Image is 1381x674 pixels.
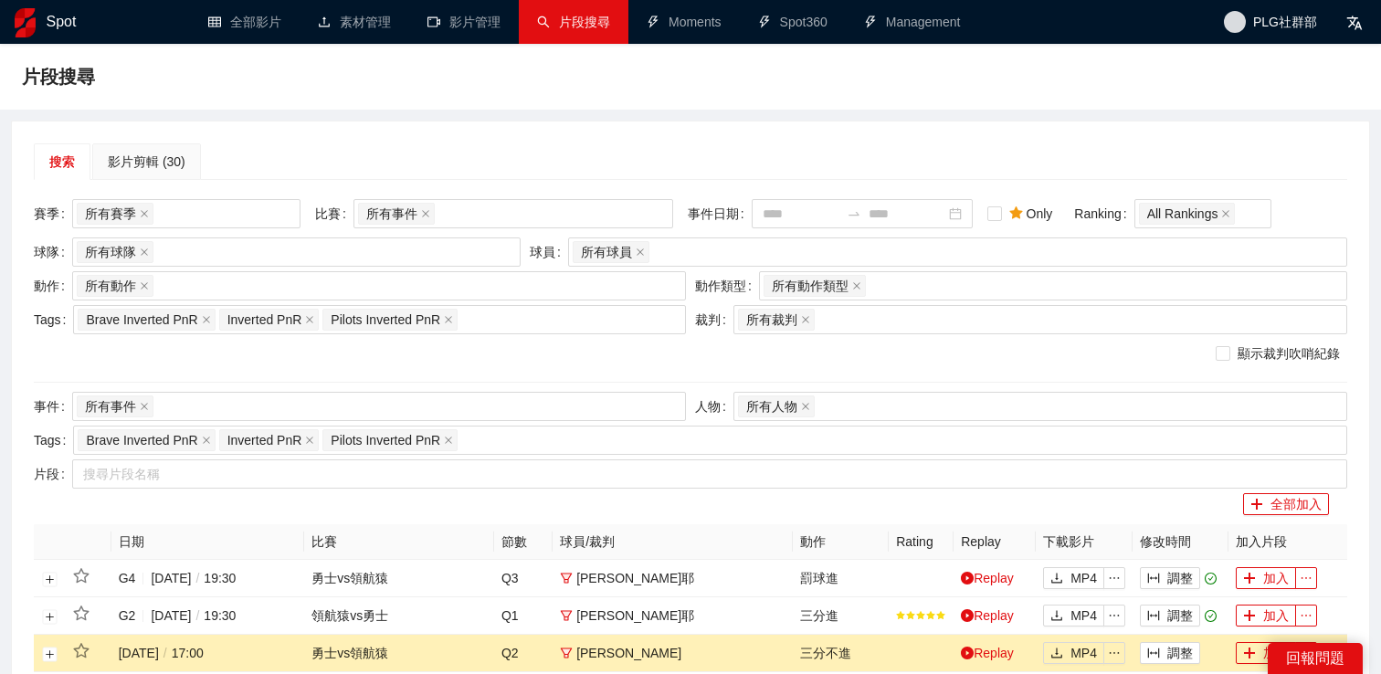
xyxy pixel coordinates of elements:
th: 節數 [494,524,553,560]
span: play-circle [961,609,974,622]
span: star [906,611,915,620]
div: [DATE] 17:00 [119,643,298,663]
label: 比賽 [315,199,353,228]
span: 所有球員 [581,242,632,262]
label: 球隊 [34,237,72,267]
img: logo [15,8,36,37]
button: 展開行 [43,647,58,661]
td: [PERSON_NAME]耶 [553,560,793,597]
span: 片段搜尋 [559,15,610,29]
td: 罰球進 [793,560,889,597]
span: 所有動作 [85,276,136,296]
span: Brave Inverted PnR [78,309,215,331]
label: 人物 [695,392,733,421]
span: close [140,281,149,290]
span: / [191,571,204,585]
span: Inverted PnR [227,310,302,330]
span: 所有事件 [366,204,417,224]
span: close [305,436,314,445]
span: MP4 [1070,606,1097,626]
span: star [73,643,90,659]
td: 三分不進 [793,635,889,672]
span: play-circle [961,572,974,584]
span: Inverted PnR [227,430,302,450]
span: Only [1002,204,1060,224]
button: 展開行 [43,609,58,624]
th: 動作 [793,524,889,560]
button: downloadMP4 [1043,567,1104,589]
th: 修改時間 [1133,524,1228,560]
span: 所有賽季 [85,204,136,224]
th: Rating [889,524,954,560]
span: ellipsis [1104,647,1124,659]
span: filter [560,572,573,584]
span: plus [1243,609,1256,624]
button: downloadMP4 [1043,642,1104,664]
span: column-width [1147,572,1160,586]
button: column-width調整 [1140,605,1200,627]
span: 所有動作類型 [772,276,849,296]
td: 勇士 vs 領航猿 [304,560,494,597]
th: 日期 [111,524,305,560]
th: 下載影片 [1036,524,1133,560]
div: 影片剪輯 (30) [108,152,185,172]
span: Pilots Inverted PnR [331,310,440,330]
td: [PERSON_NAME] [553,635,793,672]
span: close [421,209,430,218]
span: star [73,606,90,622]
span: ellipsis [1296,609,1316,622]
button: 展開行 [43,572,58,586]
span: Pilots Inverted PnR [322,309,458,331]
span: filter [560,609,573,622]
button: plus全部加入 [1243,493,1329,515]
span: column-width [1147,609,1160,624]
button: plus加入 [1236,605,1296,627]
span: filter [560,647,573,659]
span: Brave Inverted PnR [86,310,197,330]
span: 所有事件 [85,396,136,416]
th: 比賽 [304,524,494,560]
span: 所有人物 [746,396,797,416]
div: G2 [DATE] 19:30 [119,606,298,626]
button: downloadMP4 [1043,605,1104,627]
span: close [305,315,314,324]
div: 搜索 [49,152,75,172]
span: search [537,16,550,28]
button: ellipsis [1103,567,1125,589]
span: swap-right [847,206,861,221]
th: 加入片段 [1228,524,1347,560]
span: ellipsis [1296,572,1316,584]
span: ellipsis [1104,572,1124,584]
button: plus加入 [1236,567,1296,589]
button: plus加入 [1236,642,1296,664]
span: close [140,247,149,257]
label: 動作類型 [695,271,759,300]
span: / [159,646,172,660]
span: All Rankings [1139,203,1236,225]
span: close [140,402,149,411]
button: column-width調整 [1140,567,1200,589]
span: check-circle [1205,610,1217,622]
span: All Rankings [1147,204,1218,224]
label: 事件日期 [688,199,752,228]
span: close [852,281,861,290]
span: column-width [1147,647,1160,661]
td: 領航猿 vs 勇士 [304,597,494,635]
span: 顯示裁判吹哨紀錄 [1230,343,1347,363]
a: thunderboltMoments [647,15,722,29]
a: upload素材管理 [318,15,391,29]
a: video-camera影片管理 [427,15,501,29]
span: star [73,568,90,584]
span: download [1050,609,1063,624]
a: table全部影片 [208,15,281,29]
label: 賽季 [34,199,72,228]
span: close [801,402,810,411]
td: Q2 [494,635,553,672]
span: star [936,611,945,620]
span: ellipsis [1104,609,1124,622]
a: Replay [961,608,1014,623]
span: close [202,436,211,445]
span: plus [1243,572,1256,586]
th: 球員 / 裁判 [553,524,793,560]
span: 片段搜尋 [22,62,95,91]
